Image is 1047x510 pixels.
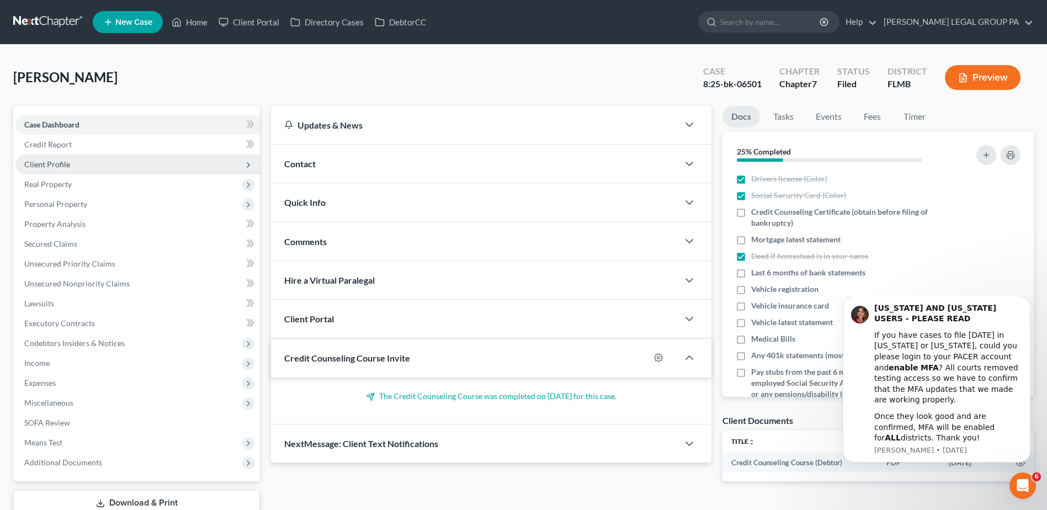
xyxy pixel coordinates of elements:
p: The Credit Counseling Course was completed on [DATE] for this case. [284,391,698,402]
span: Drivers license (Color) [751,173,827,184]
a: Unsecured Priority Claims [15,254,260,274]
span: Lawsuits [24,299,54,308]
a: Client Portal [213,12,285,32]
span: NextMessage: Client Text Notifications [284,438,438,449]
a: Lawsuits [15,294,260,314]
span: Mortgage latest statement [751,234,841,245]
a: Secured Claims [15,234,260,254]
a: Fees [855,106,890,127]
input: Search by name... [720,12,821,32]
span: Real Property [24,179,72,189]
div: FLMB [887,78,927,91]
span: [PERSON_NAME] [13,69,118,85]
span: Expenses [24,378,56,387]
a: Home [166,12,213,32]
a: Case Dashboard [15,115,260,135]
div: If you have cases to file [DATE] in [US_STATE] or [US_STATE], could you please login to your PACE... [48,34,196,109]
a: Timer [895,106,934,127]
span: Client Portal [284,314,334,324]
span: Codebtors Insiders & Notices [24,338,125,348]
span: Credit Counseling Certificate (obtain before filing of bankruptcy) [751,206,947,229]
div: Chapter [779,65,820,78]
a: Events [807,106,851,127]
span: SOFA Review [24,418,70,427]
span: Property Analysis [24,219,86,229]
div: 8:25-bk-06501 [703,78,762,91]
span: Credit Counseling Course Invite [284,353,410,363]
span: Social Security Card (Color) [751,190,846,201]
iframe: Intercom notifications message [826,296,1047,469]
button: Preview [945,65,1021,90]
i: unfold_more [748,439,755,445]
a: Directory Cases [285,12,369,32]
img: Profile image for Katie [25,9,42,27]
p: Message from Katie, sent 5w ago [48,149,196,159]
span: Credit Report [24,140,72,149]
td: Credit Counseling Course (Debtor) [722,453,878,472]
span: Income [24,358,50,368]
div: Client Documents [722,415,793,426]
a: Credit Report [15,135,260,155]
span: Last 6 months of bank statements [751,267,865,278]
b: ALL [59,137,75,146]
div: Case [703,65,762,78]
span: Comments [284,236,327,247]
a: [PERSON_NAME] LEGAL GROUP PA [878,12,1033,32]
strong: 25% Completed [737,147,791,156]
span: Unsecured Nonpriority Claims [24,279,130,288]
b: MFA [94,67,113,76]
span: Vehicle insurance card [751,300,829,311]
span: Medical Bills [751,333,795,344]
span: Contact [284,158,316,169]
span: Quick Info [284,197,326,208]
a: SOFA Review [15,413,260,433]
span: Executory Contracts [24,318,95,328]
span: Unsecured Priority Claims [24,259,115,268]
div: Once they look good and are confirmed, MFA will be enabled for districts. Thank you! [48,115,196,147]
div: Filed [837,78,870,91]
span: New Case [115,18,152,26]
span: Personal Property [24,199,87,209]
span: Any 401k statements (most recent statement available) [751,350,938,361]
a: Titleunfold_more [731,437,755,445]
span: Vehicle latest statement [751,317,833,328]
a: Unsecured Nonpriority Claims [15,274,260,294]
span: 6 [1032,472,1041,481]
a: Tasks [764,106,802,127]
a: Property Analysis [15,214,260,234]
span: Vehicle registration [751,284,819,295]
span: Deed if homestead is in your name [751,251,868,262]
span: 7 [812,78,817,89]
div: Status [837,65,870,78]
b: enable [62,67,92,76]
span: Pay stubs from the past 6 months, if employed, if not employed Social Security Administration ben... [751,366,947,400]
a: Help [840,12,877,32]
div: District [887,65,927,78]
iframe: Intercom live chat [1009,472,1036,499]
b: [US_STATE] AND [US_STATE] USERS - PLEASE READ [48,7,170,27]
span: Secured Claims [24,239,77,248]
div: Chapter [779,78,820,91]
div: Message content [48,7,196,147]
a: Docs [722,106,760,127]
span: Client Profile [24,160,70,169]
span: Hire a Virtual Paralegal [284,275,375,285]
span: Additional Documents [24,458,102,467]
div: Updates & News [284,119,665,131]
a: Executory Contracts [15,314,260,333]
a: DebtorCC [369,12,432,32]
span: Means Test [24,438,62,447]
span: Case Dashboard [24,120,79,129]
span: Miscellaneous [24,398,73,407]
